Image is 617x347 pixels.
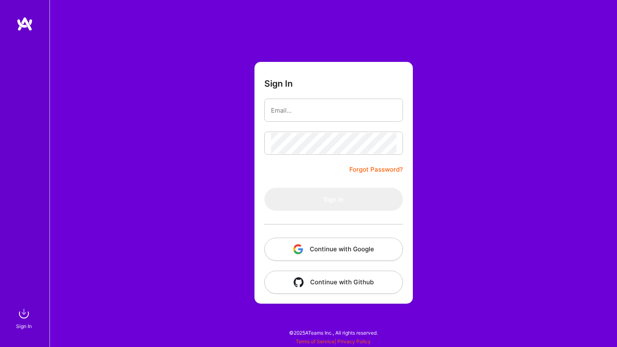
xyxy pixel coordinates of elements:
[16,322,32,330] div: Sign In
[16,305,32,322] img: sign in
[349,165,403,175] a: Forgot Password?
[49,322,617,343] div: © 2025 ATeams Inc., All rights reserved.
[264,188,403,211] button: Sign In
[293,244,303,254] img: icon
[337,338,371,345] a: Privacy Policy
[296,338,371,345] span: |
[17,305,32,330] a: sign inSign In
[264,238,403,261] button: Continue with Google
[264,271,403,294] button: Continue with Github
[271,100,396,121] input: Email...
[296,338,334,345] a: Terms of Service
[16,17,33,31] img: logo
[294,277,304,287] img: icon
[264,78,293,89] h3: Sign In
